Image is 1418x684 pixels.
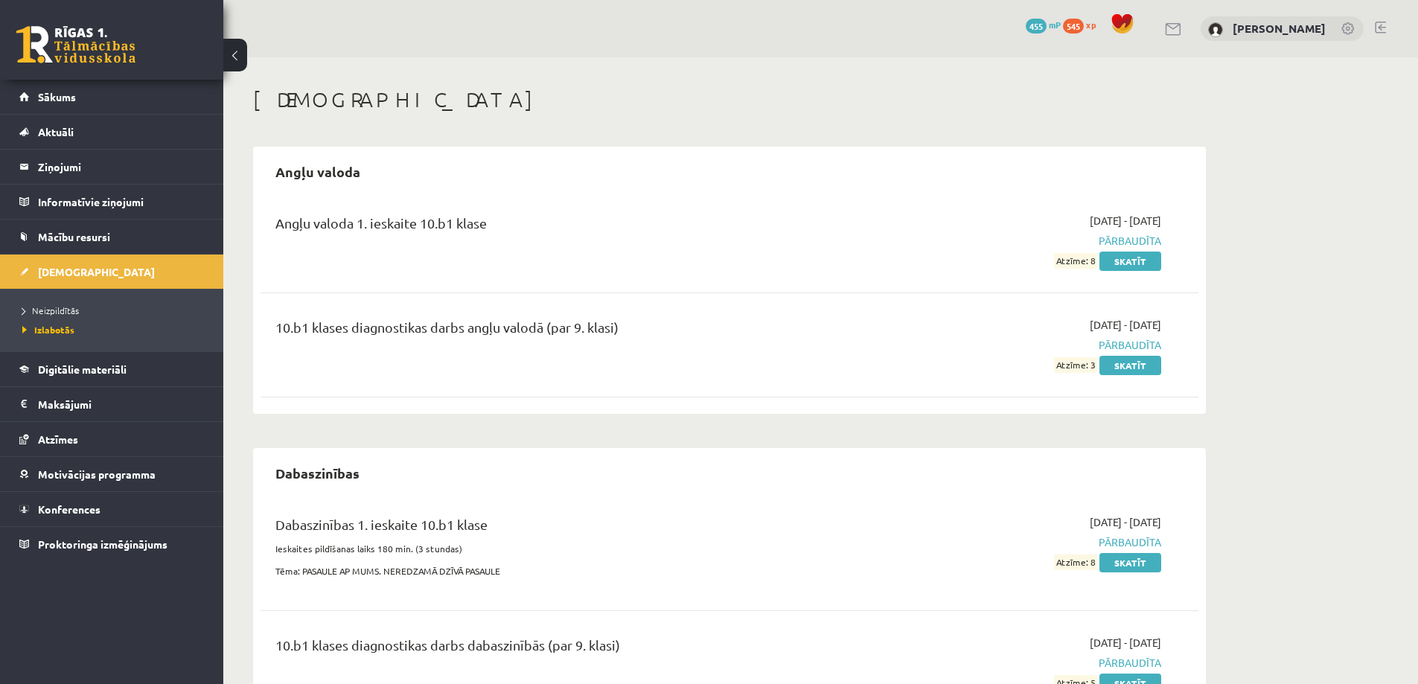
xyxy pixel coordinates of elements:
a: Rīgas 1. Tālmācības vidusskola [16,26,135,63]
a: Proktoringa izmēģinājums [19,527,205,561]
a: Maksājumi [19,387,205,421]
span: mP [1049,19,1061,31]
a: [DEMOGRAPHIC_DATA] [19,255,205,289]
span: 455 [1026,19,1047,33]
span: Mācību resursi [38,230,110,243]
a: Skatīt [1099,252,1161,271]
span: Sākums [38,90,76,103]
a: Motivācijas programma [19,457,205,491]
h2: Angļu valoda [261,154,375,189]
legend: Informatīvie ziņojumi [38,185,205,219]
span: [DATE] - [DATE] [1090,635,1161,651]
legend: Maksājumi [38,387,205,421]
p: Ieskaites pildīšanas laiks 180 min. (3 stundas) [275,542,858,555]
span: Konferences [38,502,100,516]
h2: Dabaszinības [261,456,374,490]
span: Atzīme: 8 [1054,554,1097,570]
div: Dabaszinības 1. ieskaite 10.b1 klase [275,514,858,542]
a: Sākums [19,80,205,114]
div: 10.b1 klases diagnostikas darbs dabaszinībās (par 9. klasi) [275,635,858,662]
span: Atzīme: 3 [1054,357,1097,373]
span: 545 [1063,19,1084,33]
a: Aktuāli [19,115,205,149]
span: Neizpildītās [22,304,79,316]
span: Pārbaudīta [881,233,1161,249]
span: Izlabotās [22,324,74,336]
legend: Ziņojumi [38,150,205,184]
h1: [DEMOGRAPHIC_DATA] [253,87,1206,112]
a: Skatīt [1099,553,1161,572]
a: Skatīt [1099,356,1161,375]
span: Pārbaudīta [881,337,1161,353]
span: Proktoringa izmēģinājums [38,537,167,551]
a: Izlabotās [22,323,208,336]
a: Mācību resursi [19,220,205,254]
a: Digitālie materiāli [19,352,205,386]
span: Aktuāli [38,125,74,138]
a: Atzīmes [19,422,205,456]
img: Martins Birkmanis [1208,22,1223,37]
span: Motivācijas programma [38,467,156,481]
span: Pārbaudīta [881,534,1161,550]
div: Angļu valoda 1. ieskaite 10.b1 klase [275,213,858,240]
a: Konferences [19,492,205,526]
a: 455 mP [1026,19,1061,31]
span: Atzīme: 8 [1054,253,1097,269]
div: 10.b1 klases diagnostikas darbs angļu valodā (par 9. klasi) [275,317,858,345]
span: Digitālie materiāli [38,362,127,376]
a: [PERSON_NAME] [1233,21,1326,36]
a: 545 xp [1063,19,1103,31]
span: Atzīmes [38,432,78,446]
span: xp [1086,19,1096,31]
span: [DATE] - [DATE] [1090,213,1161,228]
a: Ziņojumi [19,150,205,184]
span: [DATE] - [DATE] [1090,514,1161,530]
a: Neizpildītās [22,304,208,317]
a: Informatīvie ziņojumi [19,185,205,219]
span: [DATE] - [DATE] [1090,317,1161,333]
span: Pārbaudīta [881,655,1161,671]
span: [DEMOGRAPHIC_DATA] [38,265,155,278]
p: Tēma: PASAULE AP MUMS. NEREDZAMĀ DZĪVĀ PASAULE [275,564,858,578]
